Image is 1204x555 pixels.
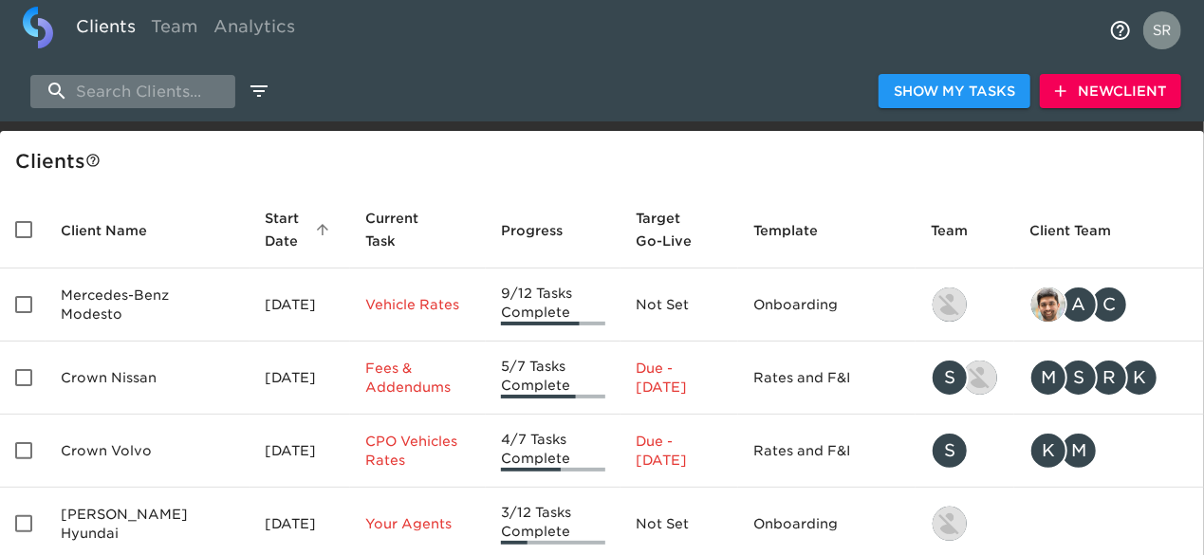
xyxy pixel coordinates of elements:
[23,7,53,48] img: logo
[486,268,621,342] td: 9/12 Tasks Complete
[738,342,916,415] td: Rates and F&I
[1060,359,1098,397] div: S
[1029,432,1189,470] div: kwilson@crowncars.com, mcooley@crowncars.com
[879,74,1030,109] button: Show My Tasks
[1031,287,1065,322] img: sandeep@simplemnt.com
[894,80,1015,103] span: Show My Tasks
[1090,359,1128,397] div: R
[933,287,967,322] img: kevin.lo@roadster.com
[1090,286,1128,324] div: C
[931,219,992,242] span: Team
[365,207,447,252] span: This is the next Task in this Hub that should be completed
[15,146,1196,176] div: Client s
[931,432,969,470] div: S
[265,207,335,252] span: Start Date
[1060,432,1098,470] div: M
[753,219,843,242] span: Template
[365,207,472,252] span: Current Task
[1029,432,1067,470] div: K
[486,342,621,415] td: 5/7 Tasks Complete
[365,359,472,397] p: Fees & Addendums
[85,153,101,168] svg: This is a list of all of your clients and clients shared with you
[1055,80,1166,103] span: New Client
[636,207,698,252] span: Calculated based on the start date and the duration of all Tasks contained in this Hub.
[30,75,235,108] input: search
[365,514,472,533] p: Your Agents
[636,207,723,252] span: Target Go-Live
[250,415,350,488] td: [DATE]
[46,415,250,488] td: Crown Volvo
[61,219,172,242] span: Client Name
[365,295,472,314] p: Vehicle Rates
[931,359,999,397] div: savannah@roadster.com, austin@roadster.com
[931,359,969,397] div: S
[931,286,999,324] div: kevin.lo@roadster.com
[143,7,206,53] a: Team
[501,219,587,242] span: Progress
[243,75,275,107] button: edit
[1029,219,1136,242] span: Client Team
[636,359,723,397] p: Due - [DATE]
[621,268,738,342] td: Not Set
[46,342,250,415] td: Crown Nissan
[1121,359,1158,397] div: K
[1029,286,1189,324] div: sandeep@simplemnt.com, angelique.nurse@roadster.com, clayton.mandel@roadster.com
[738,415,916,488] td: Rates and F&I
[365,432,472,470] p: CPO Vehicles Rates
[1060,286,1098,324] div: A
[636,432,723,470] p: Due - [DATE]
[1029,359,1189,397] div: mcooley@crowncars.com, sparent@crowncars.com, rrobins@crowncars.com, kwilson@crowncars.com
[68,7,143,53] a: Clients
[738,268,916,342] td: Onboarding
[486,415,621,488] td: 4/7 Tasks Complete
[933,507,967,541] img: kevin.lo@roadster.com
[250,342,350,415] td: [DATE]
[1040,74,1181,109] button: NewClient
[1029,359,1067,397] div: M
[206,7,303,53] a: Analytics
[931,505,999,543] div: kevin.lo@roadster.com
[1143,11,1181,49] img: Profile
[1098,8,1143,53] button: notifications
[250,268,350,342] td: [DATE]
[963,361,997,395] img: austin@roadster.com
[931,432,999,470] div: savannah@roadster.com
[46,268,250,342] td: Mercedes-Benz Modesto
